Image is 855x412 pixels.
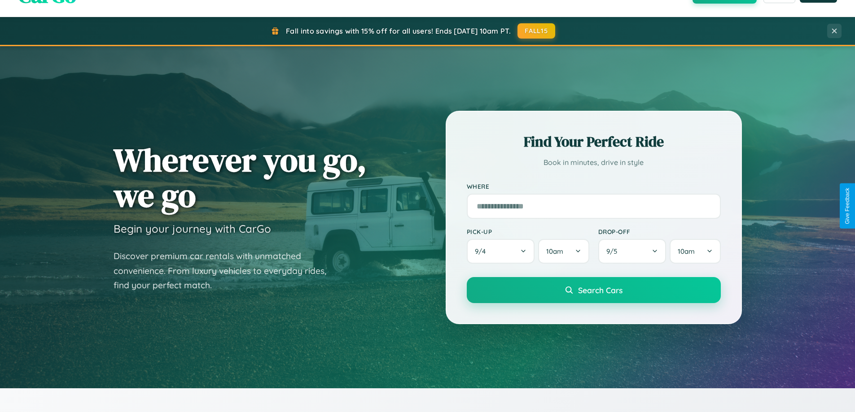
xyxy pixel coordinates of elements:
span: Search Cars [578,285,623,295]
label: Where [467,182,721,190]
div: Give Feedback [844,188,851,224]
button: FALL15 [517,23,555,39]
span: 10am [546,247,563,256]
button: Search Cars [467,277,721,303]
label: Pick-up [467,228,589,235]
label: Drop-off [598,228,721,235]
button: 10am [670,239,720,264]
button: 9/4 [467,239,535,264]
p: Book in minutes, drive in style [467,156,721,169]
button: 9/5 [598,239,666,264]
span: 9 / 5 [606,247,622,256]
h1: Wherever you go, we go [114,142,367,213]
span: 9 / 4 [475,247,490,256]
span: 10am [678,247,695,256]
h2: Find Your Perfect Ride [467,132,721,152]
p: Discover premium car rentals with unmatched convenience. From luxury vehicles to everyday rides, ... [114,249,338,293]
button: 10am [538,239,589,264]
h3: Begin your journey with CarGo [114,222,271,235]
span: Fall into savings with 15% off for all users! Ends [DATE] 10am PT. [286,26,511,35]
